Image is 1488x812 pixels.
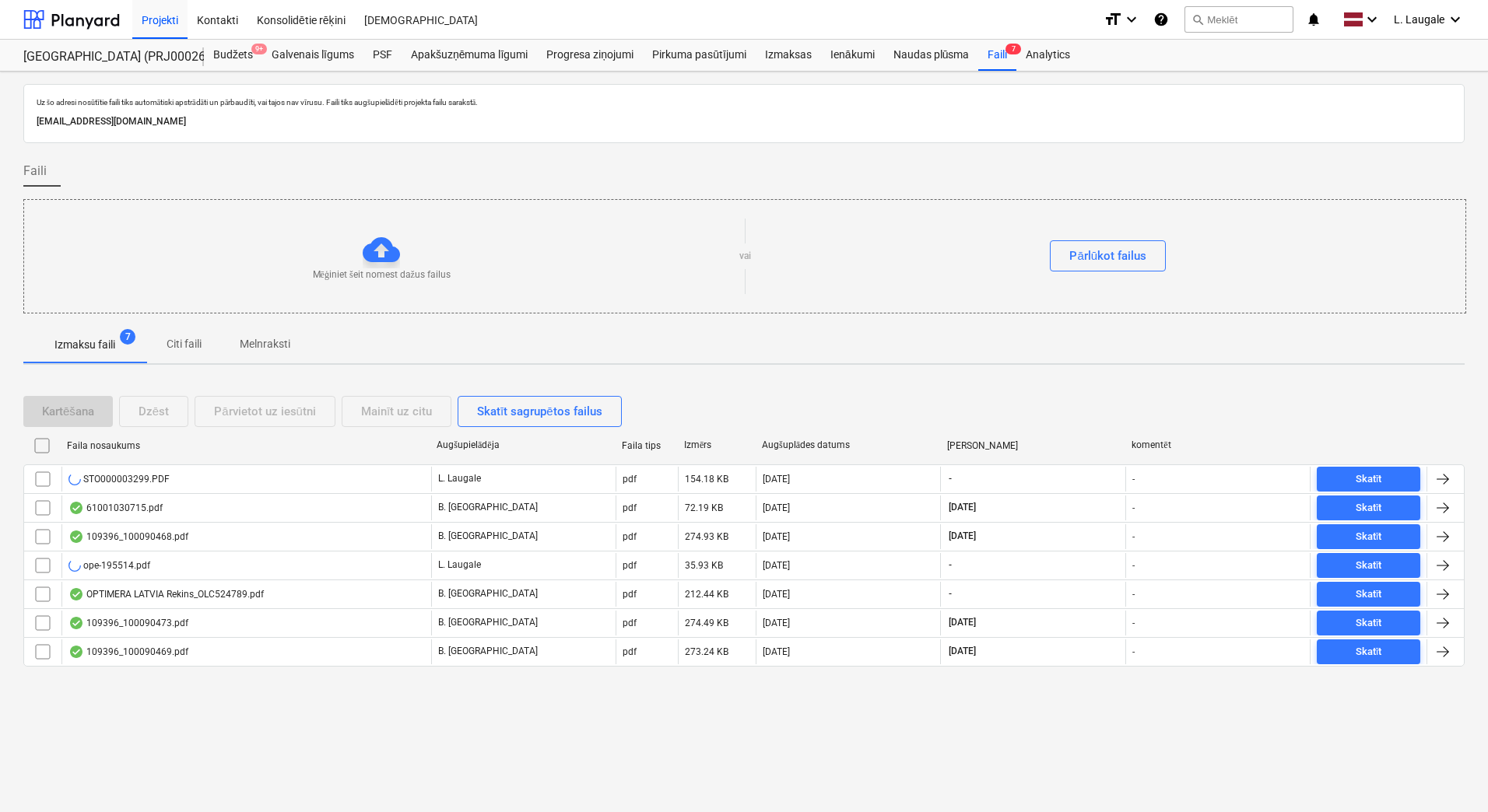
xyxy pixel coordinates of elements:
[1132,618,1135,628] div: -
[1356,586,1382,604] div: Skatīt
[1410,737,1488,812] iframe: Chat Widget
[262,40,363,71] div: Galvenais līgums
[68,502,163,514] div: 61001030715.pdf
[438,501,538,514] p: B. [GEOGRAPHIC_DATA]
[947,616,977,629] span: [DATE]
[251,44,267,54] span: 9+
[313,268,451,282] p: Mēģiniet šeit nomest dažus failus
[1132,646,1135,657] div: -
[643,40,756,71] a: Pirkuma pasūtījumi
[402,40,537,71] a: Apakšuzņēmuma līgumi
[763,646,790,657] div: [DATE]
[68,559,150,572] div: ope-195514.pdf
[68,646,188,658] div: 109396_100090469.pdf
[685,560,723,571] div: 35.93 KB
[685,502,723,513] div: 72.19 KB
[947,587,953,600] span: -
[821,40,884,71] div: Ienākumi
[1132,439,1304,451] div: komentēt
[1356,614,1382,632] div: Skatīt
[1317,467,1420,492] button: Skatīt
[1317,639,1420,664] button: Skatīt
[947,530,977,543] span: [DATE]
[685,589,728,600] div: 212.44 KB
[1016,40,1079,71] a: Analytics
[623,560,637,571] div: pdf
[1317,524,1420,549] button: Skatīt
[1132,560,1135,571] div: -
[763,502,790,513] div: [DATE]
[1317,611,1420,635] button: Skatīt
[763,618,790,628] div: [DATE]
[68,646,84,658] div: OCR pabeigts
[1132,589,1135,600] div: -
[762,439,935,451] div: Augšuplādes datums
[1356,471,1382,488] div: Skatīt
[458,396,622,427] button: Skatīt sagrupētos failus
[1132,502,1135,513] div: -
[623,646,637,657] div: pdf
[68,617,188,629] div: 109396_100090473.pdf
[739,250,751,263] p: vai
[68,530,84,543] div: OCR pabeigts
[623,502,637,513] div: pdf
[68,473,81,485] div: Notiek OCR
[623,474,637,485] div: pdf
[438,530,538,543] p: B. [GEOGRAPHIC_DATA]
[978,40,1016,71] a: Faili7
[37,114,1451,130] p: [EMAIL_ADDRESS][DOMAIN_NAME]
[438,616,538,629] p: B. [GEOGRAPHIC_DATA]
[622,440,672,451] div: Faila tips
[947,440,1120,451] div: [PERSON_NAME]
[67,440,424,451] div: Faila nosaukums
[68,473,170,485] div: STO000003299.PDF
[1317,495,1420,520] button: Skatīt
[623,589,637,600] div: pdf
[68,559,81,572] div: Notiek OCR
[438,472,481,485] p: L. Laugale
[1132,474,1135,485] div: -
[947,501,977,514] span: [DATE]
[363,40,402,71] a: PSF
[438,587,538,600] p: B. [GEOGRAPHIC_DATA]
[1317,553,1420,578] button: Skatīt
[763,531,790,542] div: [DATE]
[1356,557,1382,575] div: Skatīt
[685,618,728,628] div: 274.49 KB
[623,531,637,542] div: pdf
[978,40,1016,71] div: Faili
[204,40,262,71] div: Budžets
[165,336,202,352] p: Citi faili
[68,530,188,543] div: 109396_100090468.pdf
[23,199,1466,313] div: Mēģiniet šeit nomest dažus failusvaiPārlūkot failus
[685,531,728,542] div: 274.93 KB
[763,560,790,571] div: [DATE]
[1356,643,1382,661] div: Skatīt
[477,401,602,422] div: Skatīt sagrupētos failus
[438,558,481,572] p: L. Laugale
[685,646,728,657] div: 273.24 KB
[884,40,979,71] a: Naudas plūsma
[68,617,84,629] div: OCR pabeigts
[623,618,637,628] div: pdf
[756,40,821,71] a: Izmaksas
[1050,240,1166,271] button: Pārlūkot failus
[68,502,84,514] div: OCR pabeigts
[947,472,953,485] span: -
[1317,582,1420,607] button: Skatīt
[684,439,749,451] div: Izmērs
[23,49,185,65] div: [GEOGRAPHIC_DATA] (PRJ0002627, K-1 un K-2(2.kārta) 2601960
[763,589,790,600] div: [DATE]
[1356,499,1382,517] div: Skatīt
[537,40,643,71] a: Progresa ziņojumi
[1356,528,1382,546] div: Skatīt
[204,40,262,71] a: Budžets9+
